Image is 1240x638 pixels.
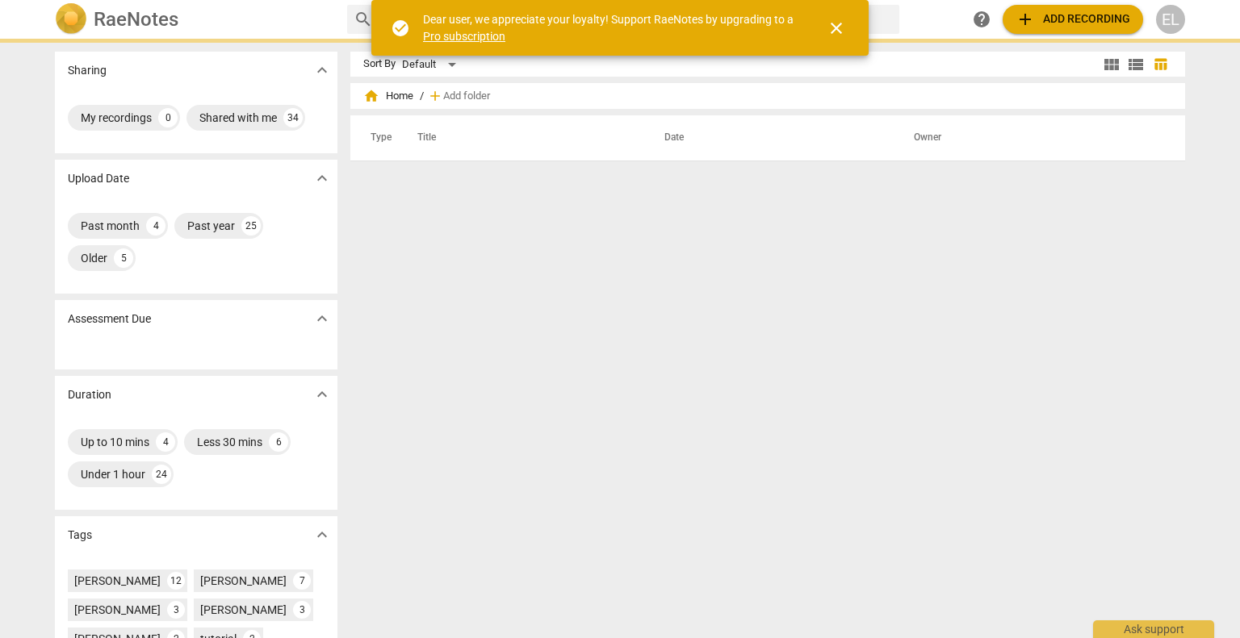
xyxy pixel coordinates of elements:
div: 34 [283,108,303,127]
div: 4 [146,216,165,236]
span: / [420,90,424,102]
button: Close [817,9,856,48]
button: Show more [310,306,334,331]
button: Upload [1003,5,1143,34]
button: Show more [310,58,334,82]
div: Shared with me [199,110,277,126]
div: [PERSON_NAME] [200,602,287,618]
span: expand_more [312,309,332,328]
span: home [363,88,379,104]
div: 12 [167,572,185,590]
div: Past month [81,218,140,234]
div: Ask support [1093,620,1214,638]
span: close [827,19,846,38]
button: Show more [310,523,334,547]
span: search [354,10,373,29]
span: check_circle [391,19,410,38]
span: expand_more [312,60,332,80]
th: Type [358,115,398,161]
h2: RaeNotes [94,8,178,31]
span: expand_more [312,385,332,404]
div: 0 [158,108,178,127]
span: Add folder [443,90,490,102]
span: Home [363,88,413,104]
button: EL [1156,5,1185,34]
p: Upload Date [68,170,129,187]
span: help [972,10,991,29]
button: Show more [310,382,334,407]
span: add [427,88,443,104]
th: Owner [894,115,1168,161]
div: [PERSON_NAME] [200,573,287,589]
p: Sharing [68,62,107,79]
div: Default [402,52,462,77]
span: expand_more [312,169,332,188]
div: 4 [156,432,175,452]
button: Table view [1148,52,1172,77]
div: 3 [293,601,311,619]
div: 6 [269,432,288,452]
div: Older [81,250,107,266]
th: Date [645,115,894,161]
span: view_module [1102,55,1121,74]
span: Add recording [1016,10,1130,29]
a: Help [967,5,996,34]
div: [PERSON_NAME] [74,602,161,618]
div: Under 1 hour [81,466,145,482]
div: 25 [241,216,261,236]
div: Sort By [363,58,396,70]
span: view_list [1126,55,1146,74]
p: Assessment Due [68,311,151,327]
div: My recordings [81,110,152,126]
a: LogoRaeNotes [55,3,334,35]
a: Pro subscription [423,30,505,43]
span: expand_more [312,525,332,544]
span: table_chart [1153,56,1168,72]
div: 5 [114,248,133,268]
div: [PERSON_NAME] [74,573,161,589]
span: add [1016,10,1035,29]
th: Title [398,115,645,161]
button: Show more [310,166,334,190]
div: 3 [167,601,185,619]
p: Duration [68,386,111,403]
div: Less 30 mins [197,434,262,450]
div: 24 [152,465,171,484]
button: Tile view [1100,52,1124,77]
img: Logo [55,3,87,35]
div: Past year [187,218,235,234]
div: Dear user, we appreciate your loyalty! Support RaeNotes by upgrading to a [423,11,798,44]
div: 7 [293,572,311,590]
button: List view [1124,52,1148,77]
p: Tags [68,527,92,544]
div: Up to 10 mins [81,434,149,450]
